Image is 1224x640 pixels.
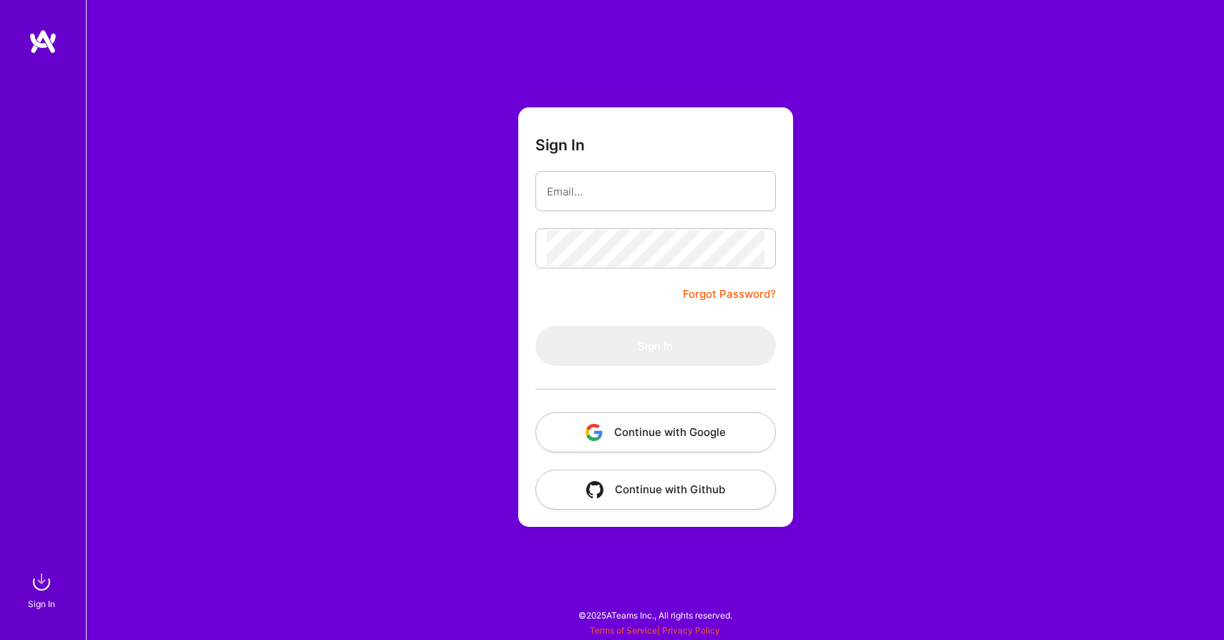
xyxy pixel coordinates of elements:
[586,481,603,498] img: icon
[547,173,764,210] input: Email...
[29,29,57,54] img: logo
[535,412,776,452] button: Continue with Google
[27,568,56,596] img: sign in
[590,625,720,636] span: |
[535,136,585,154] h3: Sign In
[535,470,776,510] button: Continue with Github
[535,326,776,366] button: Sign In
[86,597,1224,633] div: © 2025 ATeams Inc., All rights reserved.
[662,625,720,636] a: Privacy Policy
[590,625,657,636] a: Terms of Service
[586,424,603,441] img: icon
[683,286,776,303] a: Forgot Password?
[28,596,55,611] div: Sign In
[30,568,56,611] a: sign inSign In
